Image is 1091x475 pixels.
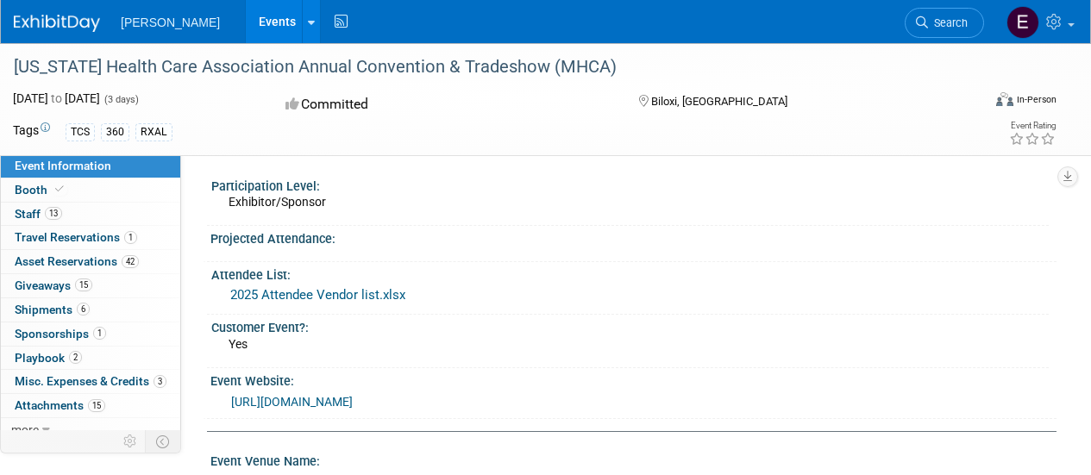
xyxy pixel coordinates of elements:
span: Playbook [15,351,82,365]
span: Travel Reservations [15,230,137,244]
div: Participation Level: [211,173,1049,195]
img: ExhibitDay [14,15,100,32]
span: Yes [229,337,248,351]
a: Asset Reservations42 [1,250,180,273]
div: [US_STATE] Health Care Association Annual Convention & Tradeshow (MHCA) [8,52,968,83]
a: Staff13 [1,203,180,226]
span: 3 [154,375,166,388]
span: Search [928,16,968,29]
span: Asset Reservations [15,254,139,268]
div: Event Venue Name: [210,448,1057,470]
span: Biloxi, [GEOGRAPHIC_DATA] [651,95,787,108]
a: Misc. Expenses & Credits3 [1,370,180,393]
div: 360 [101,123,129,141]
a: more [1,418,180,441]
span: Sponsorships [15,327,106,341]
a: Attachments15 [1,394,180,417]
span: 15 [75,278,92,291]
a: Giveaways15 [1,274,180,297]
span: 15 [88,399,105,412]
span: [PERSON_NAME] [121,16,220,29]
td: Personalize Event Tab Strip [116,430,146,453]
a: Event Information [1,154,180,178]
span: Misc. Expenses & Credits [15,374,166,388]
span: 2 [69,351,82,364]
div: Event Format [904,90,1057,116]
div: Committed [280,90,611,120]
a: Sponsorships1 [1,322,180,346]
a: Search [905,8,984,38]
div: In-Person [1016,93,1057,106]
div: Customer Event?: [211,315,1049,336]
div: Event Rating [1009,122,1056,130]
span: [DATE] [DATE] [13,91,100,105]
span: 1 [124,231,137,244]
div: Attendee List: [211,262,1049,284]
span: 42 [122,255,139,268]
a: Travel Reservations1 [1,226,180,249]
span: Attachments [15,398,105,412]
td: Toggle Event Tabs [146,430,181,453]
span: Booth [15,183,67,197]
a: Booth [1,178,180,202]
span: to [48,91,65,105]
div: Projected Attendance: [210,226,1057,247]
span: Staff [15,207,62,221]
i: Booth reservation complete [55,184,64,194]
img: Emily Foreman [1006,6,1039,39]
div: TCS [66,123,95,141]
span: Event Information [15,159,111,172]
span: Shipments [15,303,90,316]
div: RXAL [135,123,172,141]
a: 2025 Attendee Vendor list.xlsx [230,287,405,303]
span: Giveaways [15,278,92,292]
span: 13 [45,207,62,220]
a: Shipments6 [1,298,180,322]
td: Tags [13,122,50,141]
span: (3 days) [103,94,139,105]
span: 6 [77,303,90,316]
span: more [11,422,39,436]
span: Exhibitor/Sponsor [229,195,326,209]
div: Event Website: [210,368,1057,390]
span: 1 [93,327,106,340]
a: [URL][DOMAIN_NAME] [231,395,353,409]
img: Format-Inperson.png [996,92,1013,106]
a: Playbook2 [1,347,180,370]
